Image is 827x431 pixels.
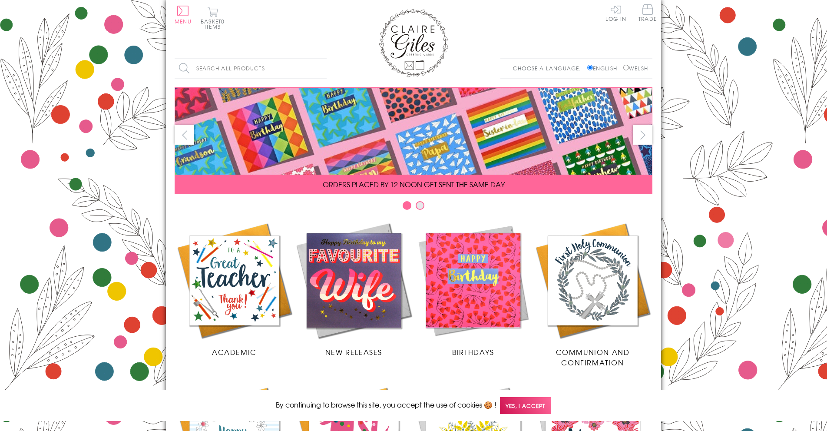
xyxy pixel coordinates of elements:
[513,64,586,72] p: Choose a language:
[201,7,225,29] button: Basket0 items
[175,201,652,214] div: Carousel Pagination
[318,59,327,78] input: Search
[403,201,411,210] button: Carousel Page 1 (Current Slide)
[175,125,194,145] button: prev
[175,59,327,78] input: Search all products
[533,221,652,368] a: Communion and Confirmation
[416,201,424,210] button: Carousel Page 2
[175,6,192,24] button: Menu
[633,125,652,145] button: next
[623,64,648,72] label: Welsh
[587,65,593,70] input: English
[500,397,551,414] span: Yes, I accept
[325,347,382,357] span: New Releases
[623,65,629,70] input: Welsh
[638,4,657,21] span: Trade
[205,17,225,30] span: 0 items
[212,347,257,357] span: Academic
[175,17,192,25] span: Menu
[605,4,626,21] a: Log In
[175,221,294,357] a: Academic
[294,221,413,357] a: New Releases
[556,347,630,368] span: Communion and Confirmation
[379,9,448,77] img: Claire Giles Greetings Cards
[323,179,505,189] span: ORDERS PLACED BY 12 NOON GET SENT THE SAME DAY
[413,221,533,357] a: Birthdays
[638,4,657,23] a: Trade
[587,64,622,72] label: English
[452,347,494,357] span: Birthdays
